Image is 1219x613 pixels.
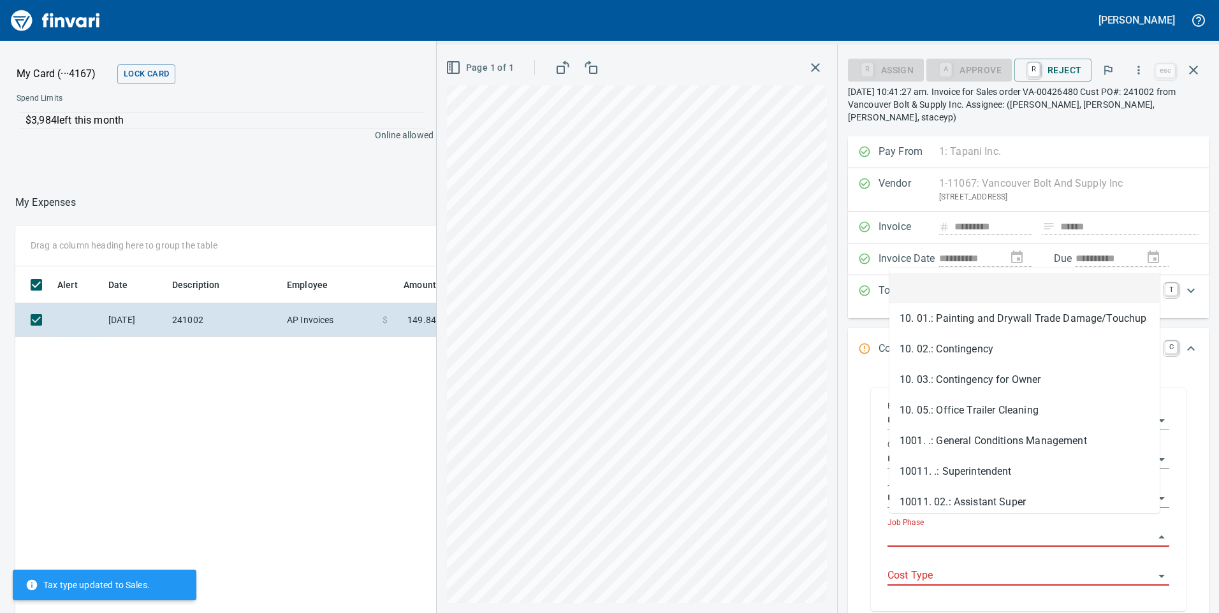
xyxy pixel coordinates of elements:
span: $ [383,314,388,326]
p: Online allowed [6,129,434,141]
li: 10011. .: Superintendent [889,456,1160,487]
p: My Card (···4167) [17,66,112,82]
span: Description [172,277,220,292]
li: 10. 05.: Office Trailer Cleaning [889,395,1160,426]
button: Open [1153,489,1171,507]
span: Page 1 of 1 [448,60,514,76]
label: Expense Type [887,402,935,410]
button: Page 1 of 1 [443,56,519,80]
a: R [1028,62,1040,76]
p: Drag a column heading here to group the table [31,239,217,252]
label: Job Phase [887,519,924,526]
button: Open [1153,567,1171,585]
li: 10. 02.: Contingency [889,334,1160,364]
h5: [PERSON_NAME] [1099,13,1175,27]
p: My Expenses [15,195,76,210]
span: Close invoice [1153,55,1209,85]
button: More [1125,56,1153,84]
nav: breadcrumb [15,195,76,210]
span: Alert [57,277,78,292]
td: AP Invoices [282,303,377,337]
li: 10. 03.: Contingency for Owner [889,364,1160,395]
span: 149.84 [407,314,436,326]
span: Reject [1025,59,1081,81]
button: [PERSON_NAME] [1095,10,1178,30]
div: Job Phase required [926,64,1012,75]
button: Lock Card [117,64,175,84]
span: Employee [287,277,344,292]
a: T [1165,283,1178,296]
p: [DATE] 10:41:27 am. Invoice for Sales order VA-00426480 Cust PO#: 241002 from Vancouver Bolt & Su... [848,85,1209,124]
li: 10. 01.: Painting and Drywall Trade Damage/Touchup [889,303,1160,334]
span: Description [172,277,237,292]
button: Open [1153,412,1171,429]
button: Flag [1094,56,1122,84]
span: Alert [57,277,94,292]
p: Code [879,341,939,357]
a: esc [1156,64,1175,78]
button: RReject [1014,59,1091,82]
label: Job [887,480,901,487]
label: Company [887,441,921,449]
div: Assign [848,64,924,75]
span: Date [108,277,145,292]
span: Amount [404,277,436,292]
button: Close [1153,528,1171,546]
p: $3,984 left this month [26,113,425,128]
span: Lock Card [124,67,169,82]
li: 1001. .: General Conditions Management [889,426,1160,456]
p: Total [879,283,939,310]
span: Spend Limits [17,92,247,105]
li: 10011. 02.: Assistant Super [889,487,1160,517]
td: 241002 [167,303,282,337]
td: [DATE] [103,303,167,337]
span: Tax type updated to Sales. [26,579,150,591]
div: Expand [848,275,1209,318]
img: Finvari [8,5,103,36]
a: C [1165,341,1178,354]
button: Open [1153,451,1171,468]
div: Expand [848,328,1209,370]
span: Employee [287,277,328,292]
span: Amount [387,277,436,292]
span: Date [108,277,128,292]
